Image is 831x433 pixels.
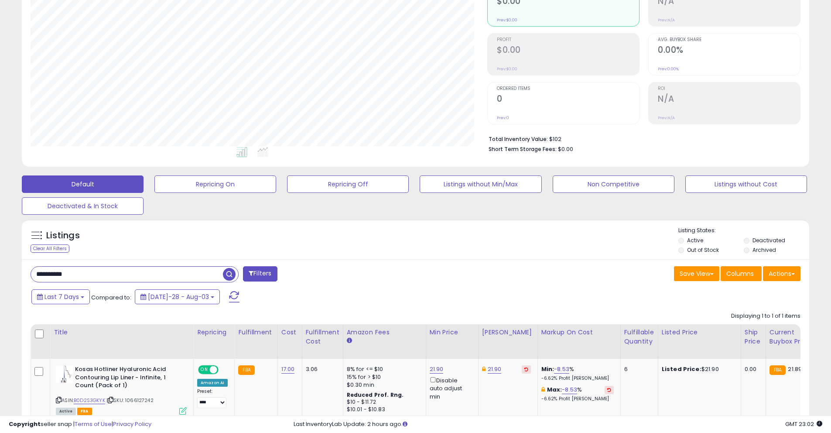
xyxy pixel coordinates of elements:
button: Non Competitive [553,175,674,193]
p: Listing States: [678,227,809,235]
button: Listings without Min/Max [420,175,541,193]
div: $10 - $11.72 [347,399,419,406]
button: Listings without Cost [685,175,807,193]
span: Ordered Items [497,86,639,91]
span: Last 7 Days [44,292,79,301]
strong: Copyright [9,420,41,428]
div: 8% for <= $10 [347,365,419,373]
span: OFF [217,366,231,374]
div: Fulfillment [238,328,274,337]
div: 0.00 [745,365,759,373]
img: 41vTNze2HAL._SL40_.jpg [56,365,73,383]
label: Deactivated [752,237,785,244]
div: Repricing [197,328,231,337]
a: -8.53 [554,365,569,374]
h2: $0.00 [497,45,639,57]
small: Prev: N/A [658,17,675,23]
div: Amazon AI [197,379,228,387]
b: Reduced Prof. Rng. [347,391,404,399]
span: [DATE]-28 - Aug-03 [148,292,209,301]
th: The percentage added to the cost of goods (COGS) that forms the calculator for Min & Max prices. [537,324,620,359]
a: Privacy Policy [113,420,151,428]
a: B0D2S3GKYK [74,397,105,404]
div: ASIN: [56,365,187,414]
span: $0.00 [558,145,573,153]
button: Actions [763,266,800,281]
label: Out of Stock [687,246,719,254]
small: Prev: 0.00% [658,66,679,72]
small: Prev: $0.00 [497,66,517,72]
div: Disable auto adjust min [430,375,472,401]
span: ROI [658,86,800,91]
span: All listings currently available for purchase on Amazon [56,408,76,415]
div: Preset: [197,388,228,408]
button: Filters [243,266,277,282]
div: Markup on Cost [541,328,617,337]
div: % [541,386,614,402]
button: Repricing Off [287,175,409,193]
small: Prev: N/A [658,115,675,120]
p: -6.62% Profit [PERSON_NAME] [541,375,614,381]
h5: Listings [46,230,80,242]
span: FBA [77,408,92,415]
button: Default [22,175,144,193]
h2: 0.00% [658,45,800,57]
button: Deactivated & In Stock [22,197,144,215]
label: Active [687,237,703,244]
div: Last InventoryLab Update: 2 hours ago. [294,420,822,429]
span: Profit [497,38,639,42]
button: Last 7 Days [31,289,90,304]
a: Terms of Use [75,420,112,428]
span: | SKU: 1066127242 [106,397,154,404]
div: $21.90 [662,365,734,373]
small: FBA [769,365,786,375]
h2: 0 [497,94,639,106]
span: 21.89 [788,365,802,373]
div: Fulfillable Quantity [624,328,654,346]
button: Repricing On [154,175,276,193]
div: Cost [281,328,298,337]
button: [DATE]-28 - Aug-03 [135,289,220,304]
div: $0.30 min [347,381,419,389]
div: Amazon Fees [347,328,422,337]
small: Prev: $0.00 [497,17,517,23]
div: 6 [624,365,651,373]
div: Clear All Filters [31,244,69,253]
a: 21.90 [488,365,502,374]
span: Avg. Buybox Share [658,38,800,42]
small: Amazon Fees. [347,337,352,345]
div: [PERSON_NAME] [482,328,534,337]
b: Listed Price: [662,365,701,373]
div: Fulfillment Cost [306,328,339,346]
a: 17.00 [281,365,295,374]
span: ON [199,366,210,374]
a: 21.90 [430,365,444,374]
div: % [541,365,614,381]
div: Title [54,328,190,337]
li: $102 [489,133,794,144]
div: 15% for > $10 [347,373,419,381]
b: Short Term Storage Fees: [489,145,557,153]
span: 2025-08-11 23:02 GMT [785,420,822,428]
b: Total Inventory Value: [489,135,548,143]
small: FBA [238,365,254,375]
div: seller snap | | [9,420,151,429]
button: Save View [674,266,719,281]
div: Min Price [430,328,475,337]
p: -6.62% Profit [PERSON_NAME] [541,396,614,402]
small: Prev: 0 [497,115,509,120]
div: $10.01 - $10.83 [347,406,419,413]
div: Displaying 1 to 1 of 1 items [731,312,800,320]
label: Archived [752,246,776,254]
div: Ship Price [745,328,762,346]
div: Listed Price [662,328,737,337]
b: Max: [547,385,562,394]
button: Columns [721,266,762,281]
div: 3.06 [306,365,336,373]
div: Current Buybox Price [769,328,814,346]
b: Kosas Hotliner Hyaluronic Acid Contouring Lip Liner - Infinite, 1 Count (Pack of 1) [75,365,181,392]
h2: N/A [658,94,800,106]
span: Columns [726,269,754,278]
span: Compared to: [91,293,131,302]
a: -8.53 [562,385,577,394]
